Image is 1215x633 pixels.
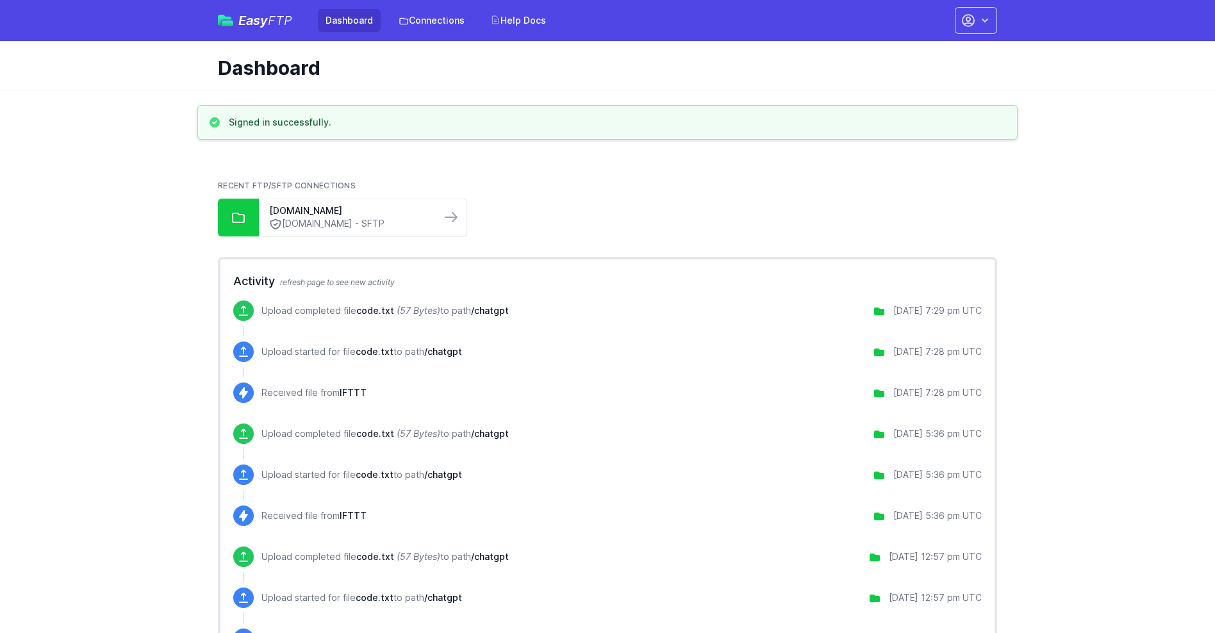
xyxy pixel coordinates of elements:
[261,427,509,440] p: Upload completed file to path
[218,15,233,26] img: easyftp_logo.png
[893,468,982,481] div: [DATE] 5:36 pm UTC
[268,13,292,28] span: FTP
[218,56,987,79] h1: Dashboard
[356,305,394,316] span: code.txt
[424,592,462,603] span: /chatgpt
[261,509,367,522] p: Received file from
[893,304,982,317] div: [DATE] 7:29 pm UTC
[261,468,462,481] p: Upload started for file to path
[356,469,393,480] span: code.txt
[318,9,381,32] a: Dashboard
[889,591,982,604] div: [DATE] 12:57 pm UTC
[280,277,395,287] span: refresh page to see new activity
[356,592,393,603] span: code.txt
[893,509,982,522] div: [DATE] 5:36 pm UTC
[238,14,292,27] span: Easy
[261,386,367,399] p: Received file from
[269,217,431,231] a: [DOMAIN_NAME] - SFTP
[233,272,982,290] h2: Activity
[229,116,331,129] h3: Signed in successfully.
[340,387,367,398] span: IFTTT
[893,345,982,358] div: [DATE] 7:28 pm UTC
[397,551,440,562] i: (57 Bytes)
[218,181,997,191] h2: Recent FTP/SFTP Connections
[397,305,440,316] i: (57 Bytes)
[424,469,462,480] span: /chatgpt
[356,551,394,562] span: code.txt
[893,427,982,440] div: [DATE] 5:36 pm UTC
[261,345,462,358] p: Upload started for file to path
[483,9,554,32] a: Help Docs
[356,346,393,357] span: code.txt
[269,204,431,217] a: [DOMAIN_NAME]
[340,510,367,521] span: IFTTT
[471,428,509,439] span: /chatgpt
[889,550,982,563] div: [DATE] 12:57 pm UTC
[391,9,472,32] a: Connections
[397,428,440,439] i: (57 Bytes)
[261,591,462,604] p: Upload started for file to path
[424,346,462,357] span: /chatgpt
[471,305,509,316] span: /chatgpt
[471,551,509,562] span: /chatgpt
[218,14,292,27] a: EasyFTP
[261,550,509,563] p: Upload completed file to path
[356,428,394,439] span: code.txt
[261,304,509,317] p: Upload completed file to path
[893,386,982,399] div: [DATE] 7:28 pm UTC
